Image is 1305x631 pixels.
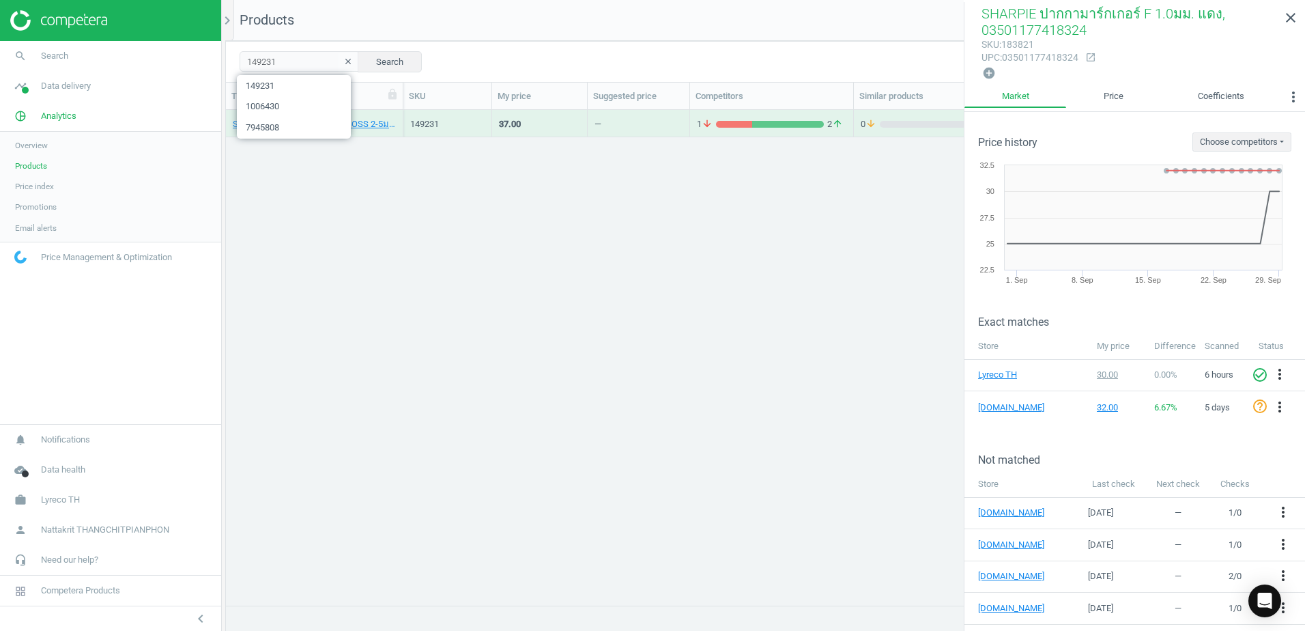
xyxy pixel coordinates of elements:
[1085,52,1096,63] i: open_in_new
[1248,585,1281,617] div: Open Intercom Messenger
[1161,85,1282,109] a: Coefficients
[1006,276,1028,284] tspan: 1. Sep
[980,266,994,274] text: 22.5
[226,110,1305,595] div: grid
[8,427,33,453] i: notifications
[1205,402,1230,412] span: 5 days
[859,90,991,102] div: Similar products
[1272,399,1288,415] i: more_vert
[1205,369,1233,380] span: 6 hours
[832,118,843,130] i: arrow_upward
[1211,471,1259,497] th: Checks
[240,12,294,28] span: Products
[8,517,33,543] i: person
[499,118,521,130] div: 37.00
[1145,561,1210,593] td: —
[219,12,235,29] i: chevron_right
[41,251,172,264] span: Price Management & Optimization
[981,51,1078,64] div: : 03501177418324
[240,51,359,72] input: SKU/Title search
[978,369,1046,381] a: Lyreco TH
[1192,132,1291,152] button: Choose competitors
[981,5,1225,38] span: SHARPIE ปากกามาร์กเกอร์ F 1.0มม. แดง, 03501177418324
[41,524,169,536] span: Nattakrit THANGCHITPIANPHON
[1252,398,1268,415] i: help_outline
[1201,276,1227,284] tspan: 22. Sep
[978,315,1305,328] h3: Exact matches
[15,140,48,151] span: Overview
[15,181,54,192] span: Price index
[231,90,397,102] div: Title
[1272,366,1288,384] button: more_vert
[982,66,996,80] i: add_circle
[695,90,848,102] div: Competitors
[1088,539,1113,550] span: [DATE]
[978,539,1060,551] a: [DOMAIN_NAME]
[1088,571,1113,581] span: [DATE]
[986,187,994,195] text: 30
[964,85,1066,109] a: Market
[1275,504,1291,520] i: more_vert
[343,57,353,66] i: clear
[8,103,33,129] i: pie_chart_outlined
[978,602,1060,615] a: [DOMAIN_NAME]
[1081,471,1145,497] th: Last check
[1211,561,1259,593] td: 2 / 0
[1088,603,1113,613] span: [DATE]
[1145,529,1210,561] td: —
[1147,333,1198,359] th: Difference
[1154,402,1177,412] span: 6.67 %
[237,75,351,96] span: 149231
[192,611,209,627] i: chevron_left
[594,118,601,135] div: —
[15,223,57,234] span: Email alerts
[41,464,85,476] span: Data health
[981,38,1078,51] div: : 183821
[1272,366,1288,382] i: more_vert
[980,214,994,222] text: 27.5
[8,43,33,69] i: search
[338,53,358,72] button: clear
[8,547,33,573] i: headset_mic
[1198,333,1252,359] th: Scanned
[865,118,876,130] i: arrow_downward
[1252,367,1268,383] i: check_circle_outline
[41,80,91,92] span: Data delivery
[8,457,33,483] i: cloud_done
[697,118,716,130] span: 1
[237,96,351,117] span: 1006430
[964,471,1081,497] th: Store
[861,118,880,130] span: 0
[1255,276,1281,284] tspan: 29. Sep
[1272,399,1288,417] button: more_vert
[1078,52,1096,64] a: open_in_new
[1154,369,1177,380] span: 0.00 %
[981,52,1000,63] span: upc
[1211,593,1259,625] td: 1 / 0
[1275,600,1291,616] i: more_vert
[978,453,1305,466] h3: Not matched
[358,51,422,72] button: Search
[184,610,218,628] button: chevron_left
[1066,85,1160,109] a: Price
[14,251,27,264] img: wGWNvw8QSZomAAAAABJRU5ErkJggg==
[8,487,33,513] i: work
[1211,529,1259,561] td: 1 / 0
[981,39,999,50] span: sku
[1275,567,1291,584] i: more_vert
[1097,402,1141,414] div: 32.00
[1275,600,1291,617] button: more_vert
[1275,536,1291,552] i: more_vert
[1145,497,1210,529] td: —
[41,554,98,566] span: Need our help?
[978,570,1060,583] a: [DOMAIN_NAME]
[1135,276,1161,284] tspan: 15. Sep
[1211,497,1259,529] td: 1 / 0
[986,240,994,248] text: 25
[978,402,1046,414] a: [DOMAIN_NAME]
[1090,333,1147,359] th: My price
[1145,471,1210,497] th: Next check
[10,10,107,31] img: ajHJNr6hYgQAAAAASUVORK5CYII=
[410,118,485,130] div: 149231
[702,118,713,130] i: arrow_downward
